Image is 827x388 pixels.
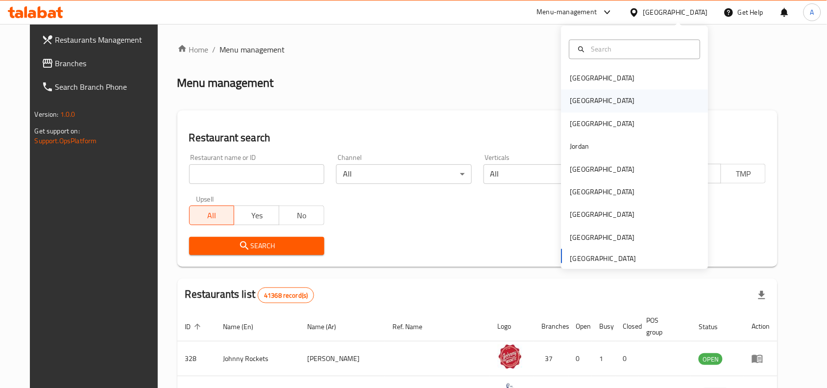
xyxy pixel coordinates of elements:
[498,344,522,369] img: Johnny Rockets
[177,75,274,91] h2: Menu management
[189,206,235,225] button: All
[197,240,316,252] span: Search
[258,287,314,303] div: Total records count
[55,34,160,46] span: Restaurants Management
[615,341,639,376] td: 0
[238,208,275,223] span: Yes
[725,167,762,181] span: TMP
[34,52,168,75] a: Branches
[615,311,639,341] th: Closed
[587,44,694,54] input: Search
[34,75,168,99] a: Search Branch Phone
[570,73,635,84] div: [GEOGRAPHIC_DATA]
[283,208,320,223] span: No
[570,209,635,220] div: [GEOGRAPHIC_DATA]
[307,321,349,333] span: Name (Ar)
[279,206,324,225] button: No
[810,7,814,18] span: A
[258,291,314,300] span: 41368 record(s)
[336,164,471,184] div: All
[592,341,615,376] td: 1
[35,125,80,137] span: Get support on:
[570,96,635,106] div: [GEOGRAPHIC_DATA]
[35,108,59,121] span: Version:
[537,6,597,18] div: Menu-management
[34,28,168,52] a: Restaurants Management
[570,141,589,152] div: Jordan
[234,206,279,225] button: Yes
[750,284,774,307] div: Export file
[220,44,285,55] span: Menu management
[189,164,324,184] input: Search for restaurant name or ID..
[189,237,324,255] button: Search
[185,321,204,333] span: ID
[721,164,766,183] button: TMP
[55,81,160,93] span: Search Branch Phone
[213,44,216,55] li: /
[643,7,708,18] div: [GEOGRAPHIC_DATA]
[223,321,267,333] span: Name (En)
[699,321,730,333] span: Status
[570,118,635,129] div: [GEOGRAPHIC_DATA]
[177,341,216,376] td: 328
[55,57,160,69] span: Branches
[568,341,592,376] td: 0
[185,287,315,303] h2: Restaurants list
[568,311,592,341] th: Open
[744,311,778,341] th: Action
[299,341,385,376] td: [PERSON_NAME]
[392,321,435,333] span: Ref. Name
[592,311,615,341] th: Busy
[216,341,300,376] td: Johnny Rockets
[177,44,209,55] a: Home
[752,353,770,364] div: Menu
[60,108,75,121] span: 1.0.0
[196,196,214,203] label: Upsell
[534,341,568,376] td: 37
[570,164,635,175] div: [GEOGRAPHIC_DATA]
[570,187,635,198] div: [GEOGRAPHIC_DATA]
[570,232,635,243] div: [GEOGRAPHIC_DATA]
[177,44,778,55] nav: breadcrumb
[194,208,231,223] span: All
[484,164,619,184] div: All
[534,311,568,341] th: Branches
[189,130,766,145] h2: Restaurant search
[490,311,534,341] th: Logo
[699,354,723,365] span: OPEN
[647,314,680,338] span: POS group
[35,134,97,147] a: Support.OpsPlatform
